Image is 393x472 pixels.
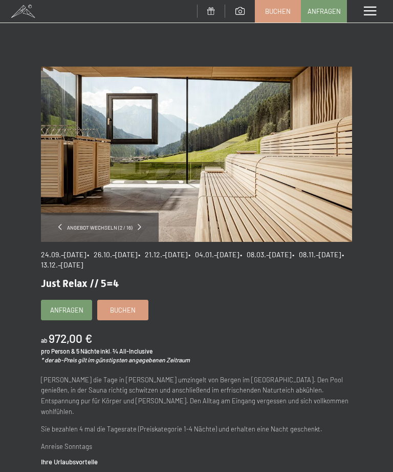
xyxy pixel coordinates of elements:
p: Anreise Sonntags [41,441,352,452]
span: Buchen [110,305,136,315]
span: • 13.12.–[DATE] [41,250,347,269]
img: Just Relax // 5=4 [41,67,352,242]
span: • 26.10.–[DATE] [87,250,137,259]
a: Anfragen [301,1,346,22]
span: Anfragen [50,305,83,315]
strong: Ihre Urlaubsvorteile [41,458,98,466]
span: • 08.11.–[DATE] [292,250,341,259]
span: Anfragen [308,7,341,16]
b: 972,00 € [49,331,92,345]
span: 5 Nächte [76,347,99,355]
span: Angebot wechseln (2 / 16) [62,224,138,231]
span: 24.09.–[DATE] [41,250,86,259]
span: Just Relax // 5=4 [41,277,119,290]
span: • 04.01.–[DATE] [188,250,239,259]
span: • 21.12.–[DATE] [138,250,187,259]
p: [PERSON_NAME] die Tage in [PERSON_NAME] umzingelt von Bergen im [GEOGRAPHIC_DATA]. Den Pool genie... [41,375,352,417]
span: pro Person & [41,347,75,355]
a: Buchen [98,300,148,320]
a: Anfragen [41,300,92,320]
span: Buchen [265,7,291,16]
em: * der ab-Preis gilt im günstigsten angegebenen Zeitraum [41,356,190,363]
p: Sie bezahlen 4 mal die Tagesrate (Preiskategorie 1-4 Nächte) und erhalten eine Nacht geschenkt. [41,424,352,435]
a: Buchen [255,1,300,22]
span: • 08.03.–[DATE] [240,250,291,259]
span: ab [41,337,48,344]
span: inkl. ¾ All-Inclusive [100,347,152,355]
